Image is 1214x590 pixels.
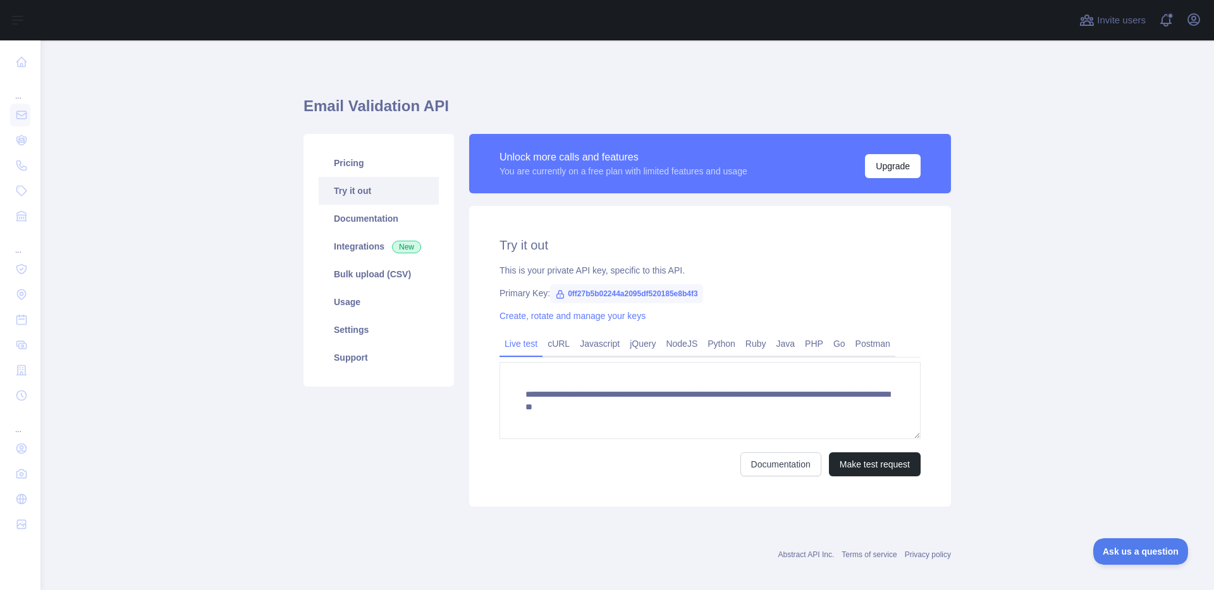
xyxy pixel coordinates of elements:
span: New [392,241,421,253]
a: Live test [500,334,543,354]
iframe: Toggle Customer Support [1093,538,1189,565]
a: Support [319,344,439,371]
a: Documentation [740,452,821,476]
a: Settings [319,316,439,344]
a: Create, rotate and manage your keys [500,311,646,321]
a: Privacy policy [905,550,951,559]
a: cURL [543,334,575,354]
button: Upgrade [865,154,921,178]
a: Abstract API Inc. [778,550,835,559]
span: 0ff27b5b02244a2095df520185e8b4f3 [550,284,702,303]
a: Documentation [319,205,439,232]
a: Postman [850,334,895,354]
div: ... [10,76,30,101]
a: Pricing [319,149,439,177]
a: Javascript [575,334,625,354]
div: This is your private API key, specific to this API. [500,264,921,277]
div: ... [10,409,30,435]
a: Go [828,334,850,354]
a: NodeJS [661,334,702,354]
h1: Email Validation API [303,96,951,126]
a: jQuery [625,334,661,354]
a: Bulk upload (CSV) [319,260,439,288]
div: Unlock more calls and features [500,150,747,165]
a: Try it out [319,177,439,205]
a: PHP [800,334,828,354]
a: Usage [319,288,439,316]
span: Invite users [1097,13,1146,28]
a: Integrations New [319,232,439,260]
a: Ruby [740,334,771,354]
div: Primary Key: [500,287,921,299]
a: Java [771,334,800,354]
a: Python [702,334,740,354]
div: ... [10,230,30,255]
h2: Try it out [500,236,921,254]
div: You are currently on a free plan with limited features and usage [500,165,747,178]
button: Make test request [829,452,921,476]
button: Invite users [1077,10,1148,30]
a: Terms of service [842,550,897,559]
